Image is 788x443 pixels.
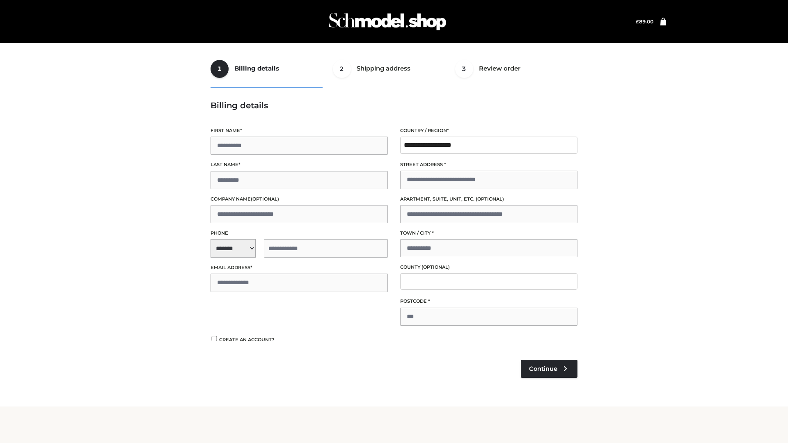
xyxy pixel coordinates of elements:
[211,195,388,203] label: Company name
[211,336,218,341] input: Create an account?
[476,196,504,202] span: (optional)
[521,360,577,378] a: Continue
[326,5,449,38] img: Schmodel Admin 964
[400,161,577,169] label: Street address
[211,264,388,272] label: Email address
[400,297,577,305] label: Postcode
[636,18,639,25] span: £
[219,337,275,343] span: Create an account?
[636,18,653,25] a: £89.00
[251,196,279,202] span: (optional)
[400,127,577,135] label: Country / Region
[211,161,388,169] label: Last name
[400,263,577,271] label: County
[211,127,388,135] label: First name
[400,195,577,203] label: Apartment, suite, unit, etc.
[636,18,653,25] bdi: 89.00
[421,264,450,270] span: (optional)
[211,100,577,110] h3: Billing details
[529,365,557,372] span: Continue
[211,229,388,237] label: Phone
[400,229,577,237] label: Town / City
